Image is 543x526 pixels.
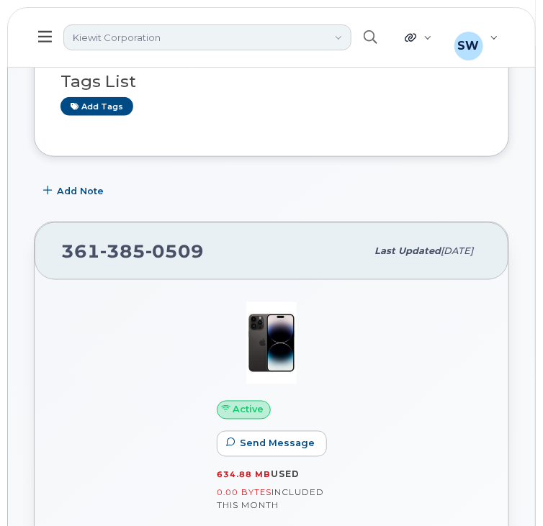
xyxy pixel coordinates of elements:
[60,73,483,91] h3: Tags List
[395,23,441,52] div: Quicklinks
[63,24,351,50] a: Kiewit Corporation
[61,240,204,262] span: 361
[228,300,315,386] img: image20231002-3703462-njx0qo.jpeg
[240,437,315,450] span: Send Message
[233,403,264,417] span: Active
[60,97,133,115] a: Add tags
[145,240,204,262] span: 0509
[458,37,480,55] span: SW
[374,245,441,256] span: Last updated
[480,463,532,515] iframe: Messenger Launcher
[271,469,300,480] span: used
[100,240,145,262] span: 385
[444,23,508,52] div: Saliou Wele
[57,184,104,198] span: Add Note
[217,487,324,511] span: included this month
[217,470,271,480] span: 634.88 MB
[217,431,327,457] button: Send Message
[34,178,116,204] button: Add Note
[441,245,473,256] span: [DATE]
[217,488,271,498] span: 0.00 Bytes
